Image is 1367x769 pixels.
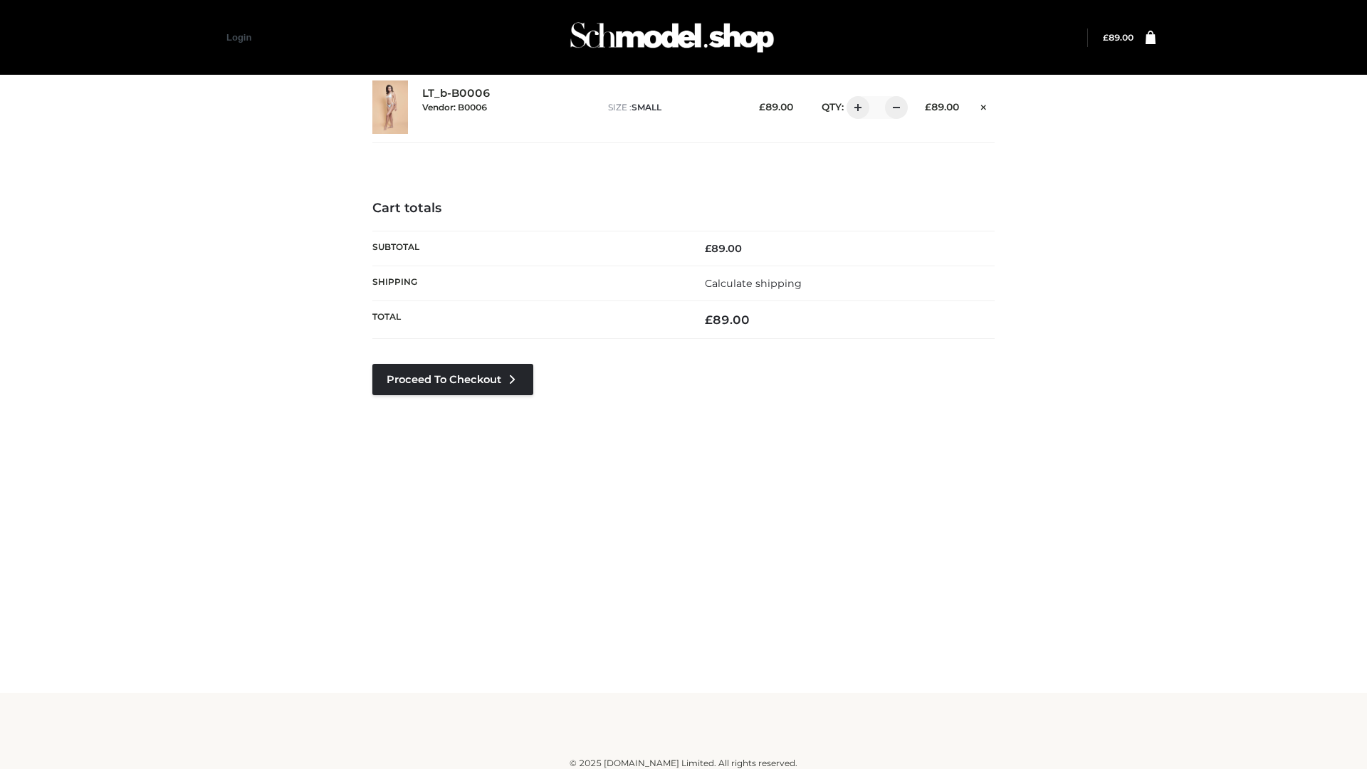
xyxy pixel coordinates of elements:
a: Calculate shipping [705,277,802,290]
bdi: 89.00 [1103,32,1133,43]
span: SMALL [632,102,661,113]
th: Shipping [372,266,683,300]
small: Vendor: B0006 [422,102,487,113]
bdi: 89.00 [705,242,742,255]
h4: Cart totals [372,201,995,216]
span: £ [925,101,931,113]
span: £ [759,101,765,113]
a: Login [226,32,251,43]
a: Proceed to Checkout [372,364,533,395]
a: £89.00 [1103,32,1133,43]
th: Subtotal [372,231,683,266]
bdi: 89.00 [759,101,793,113]
span: £ [705,313,713,327]
div: QTY: [807,96,903,119]
div: LT_b-B0006 [422,87,594,127]
a: Remove this item [973,96,995,115]
img: Schmodel Admin 964 [565,9,779,66]
p: size : [608,101,737,114]
bdi: 89.00 [705,313,750,327]
bdi: 89.00 [925,101,959,113]
span: £ [1103,32,1109,43]
th: Total [372,301,683,339]
span: £ [705,242,711,255]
